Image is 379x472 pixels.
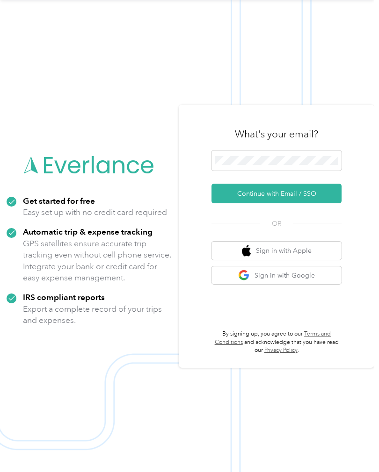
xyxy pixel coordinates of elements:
button: Continue with Email / SSO [211,184,342,203]
strong: Automatic trip & expense tracking [23,227,153,236]
button: apple logoSign in with Apple [211,242,342,260]
p: Export a complete record of your trips and expenses. [23,303,172,326]
h3: What's your email? [235,128,318,141]
a: Privacy Policy [264,347,298,354]
p: Easy set up with no credit card required [23,207,167,218]
button: google logoSign in with Google [211,266,342,285]
img: google logo [238,270,250,281]
strong: Get started for free [23,196,95,206]
p: By signing up, you agree to our and acknowledge that you have read our . [211,330,342,355]
strong: IRS compliant reports [23,292,105,302]
p: GPS satellites ensure accurate trip tracking even without cell phone service. Integrate your bank... [23,238,172,284]
span: OR [260,219,293,229]
a: Terms and Conditions [215,330,331,346]
img: apple logo [242,245,251,257]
